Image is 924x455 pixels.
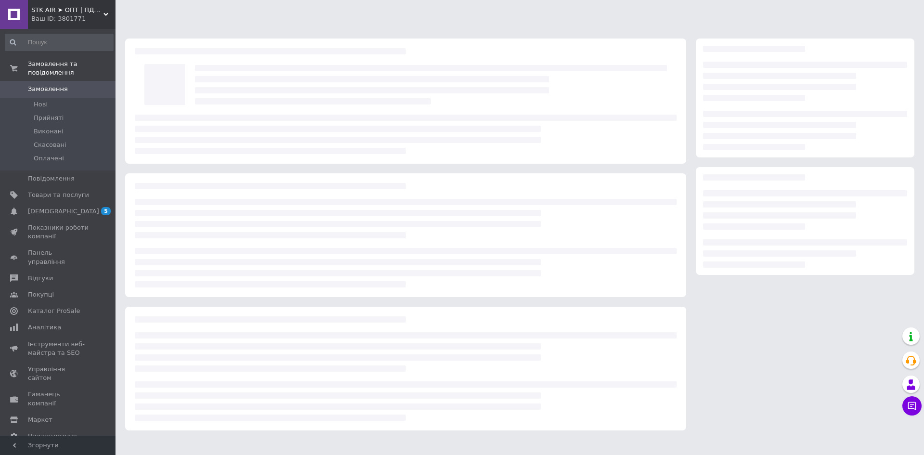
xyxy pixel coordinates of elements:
span: Оплачені [34,154,64,163]
span: Замовлення та повідомлення [28,60,115,77]
span: Товари та послуги [28,191,89,199]
span: Каталог ProSale [28,307,80,315]
span: 5 [101,207,111,215]
button: Чат з покупцем [902,396,922,416]
span: Гаманець компанії [28,390,89,407]
span: Інструменти веб-майстра та SEO [28,340,89,357]
span: Аналітика [28,323,61,332]
span: Управління сайтом [28,365,89,382]
span: Нові [34,100,48,109]
span: Покупці [28,290,54,299]
span: Показники роботи компанії [28,223,89,241]
span: Виконані [34,127,64,136]
span: Панель управління [28,248,89,266]
span: Скасовані [34,141,66,149]
div: Ваш ID: 3801771 [31,14,115,23]
span: Налаштування [28,432,77,441]
span: Замовлення [28,85,68,93]
span: Відгуки [28,274,53,283]
span: [DEMOGRAPHIC_DATA] [28,207,99,216]
input: Пошук [5,34,114,51]
span: Маркет [28,416,52,424]
span: Прийняті [34,114,64,122]
span: STK AIR ➤ ОПТ | ПДВ | РОЗДРІБ | ВЕНТИЛЯЦІЯ ТА КОНДИЦІОНЕРИ [31,6,103,14]
span: Повідомлення [28,174,75,183]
